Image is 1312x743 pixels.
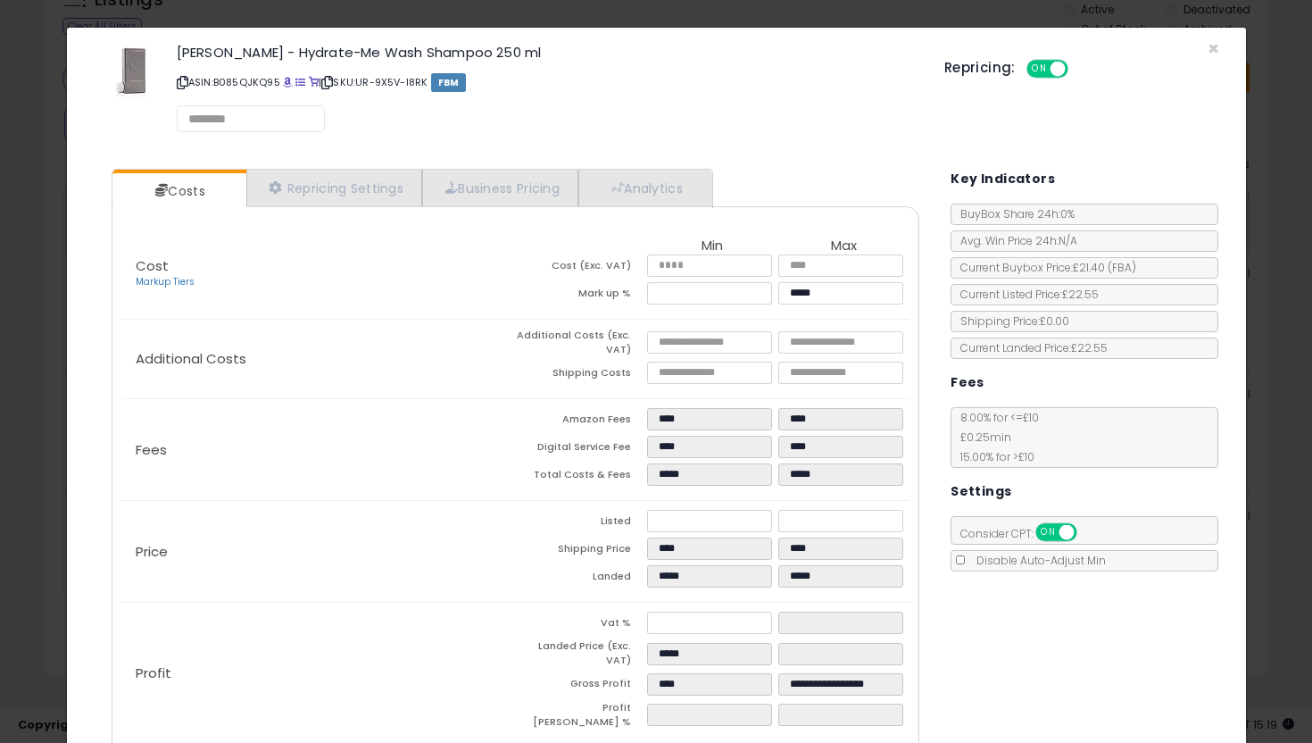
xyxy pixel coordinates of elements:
h5: Repricing: [944,61,1016,75]
span: Current Listed Price: £22.55 [951,287,1099,302]
span: £0.25 min [951,430,1011,445]
span: 8.00 % for <= £10 [951,410,1039,464]
td: Mark up % [515,282,646,310]
a: Markup Tiers [136,275,195,288]
th: Min [647,238,778,255]
td: Vat % [515,612,646,639]
span: Disable Auto-Adjust Min [967,553,1106,568]
td: Landed [515,565,646,593]
span: OFF [1065,62,1093,77]
p: Additional Costs [121,352,516,366]
p: Cost [121,259,516,289]
p: Profit [121,666,516,680]
th: Max [778,238,909,255]
span: ON [1037,525,1059,540]
span: × [1208,36,1219,62]
td: Total Costs & Fees [515,463,646,491]
span: 15.00 % for > £10 [951,449,1034,464]
td: Landed Price (Exc. VAT) [515,639,646,672]
span: Current Landed Price: £22.55 [951,340,1108,355]
td: Digital Service Fee [515,436,646,463]
a: All offer listings [295,75,305,89]
h5: Key Indicators [951,168,1055,190]
a: Business Pricing [422,170,578,206]
td: Shipping Costs [515,362,646,389]
img: 311QBOgqR5L._SL60_.jpg [107,46,161,99]
h3: [PERSON_NAME] - Hydrate-Me Wash Shampoo 250 ml [177,46,918,59]
p: Price [121,545,516,559]
span: ON [1028,62,1050,77]
p: ASIN: B085QJKQ95 | SKU: UR-9X5V-I8RK [177,68,918,96]
span: £21.40 [1073,260,1136,275]
a: Repricing Settings [246,170,423,206]
span: ( FBA ) [1108,260,1136,275]
td: Additional Costs (Exc. VAT) [515,329,646,362]
span: Avg. Win Price 24h: N/A [951,233,1077,248]
p: Fees [121,443,516,457]
span: Shipping Price: £0.00 [951,313,1069,329]
span: FBM [431,73,467,92]
span: Consider CPT: [951,526,1100,541]
td: Cost (Exc. VAT) [515,255,646,282]
a: Costs [112,173,245,209]
td: Shipping Price [515,538,646,565]
span: Current Buybox Price: [951,260,1136,275]
h5: Settings [951,480,1011,503]
td: Listed [515,510,646,538]
a: BuyBox page [283,75,293,89]
td: Profit [PERSON_NAME] % [515,701,646,734]
td: Gross Profit [515,673,646,701]
span: OFF [1075,525,1103,540]
span: BuyBox Share 24h: 0% [951,206,1075,221]
a: Analytics [578,170,710,206]
td: Amazon Fees [515,408,646,436]
h5: Fees [951,371,984,394]
a: Your listing only [309,75,319,89]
